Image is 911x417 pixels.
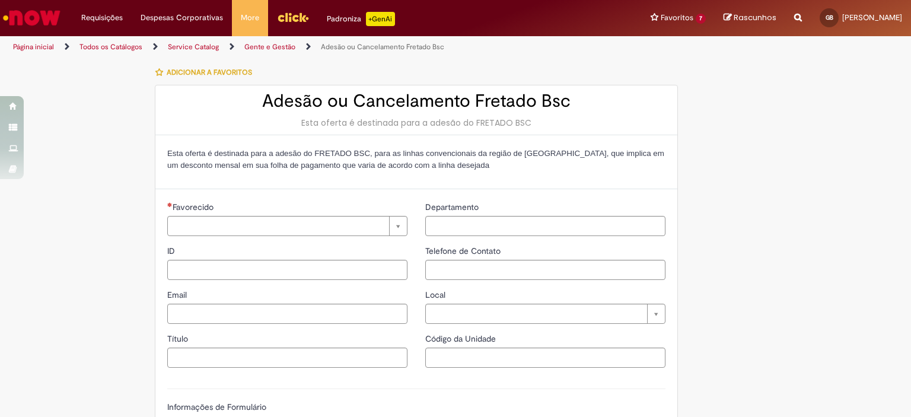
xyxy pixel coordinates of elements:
span: Esta oferta é destinada para a adesão do FRETADO BSC, para as linhas convencionais da região de [... [167,149,664,170]
input: Telefone de Contato [425,260,665,280]
span: Necessários - Favorecido [173,202,216,212]
span: Necessários [167,202,173,207]
span: Adicionar a Favoritos [167,68,252,77]
label: Informações de Formulário [167,402,266,412]
span: 7 [696,14,706,24]
span: Código da Unidade [425,333,498,344]
p: +GenAi [366,12,395,26]
a: Adesão ou Cancelamento Fretado Bsc [321,42,444,52]
input: Título [167,348,407,368]
span: Local [425,289,448,300]
a: Limpar campo Local [425,304,665,324]
h2: Adesão ou Cancelamento Fretado Bsc [167,91,665,111]
span: Despesas Corporativas [141,12,223,24]
a: Todos os Catálogos [79,42,142,52]
input: Departamento [425,216,665,236]
span: Requisições [81,12,123,24]
span: Email [167,289,189,300]
div: Padroniza [327,12,395,26]
div: Esta oferta é destinada para a adesão do FRETADO BSC [167,117,665,129]
span: Departamento [425,202,481,212]
img: ServiceNow [1,6,62,30]
span: GB [826,14,833,21]
span: Favoritos [661,12,693,24]
a: Limpar campo Favorecido [167,216,407,236]
ul: Trilhas de página [9,36,598,58]
a: Página inicial [13,42,54,52]
a: Rascunhos [724,12,776,24]
span: More [241,12,259,24]
span: Telefone de Contato [425,246,503,256]
button: Adicionar a Favoritos [155,60,259,85]
span: ID [167,246,177,256]
span: Título [167,333,190,344]
span: [PERSON_NAME] [842,12,902,23]
a: Service Catalog [168,42,219,52]
a: Gente e Gestão [244,42,295,52]
input: Código da Unidade [425,348,665,368]
img: click_logo_yellow_360x200.png [277,8,309,26]
input: Email [167,304,407,324]
span: Rascunhos [734,12,776,23]
input: ID [167,260,407,280]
